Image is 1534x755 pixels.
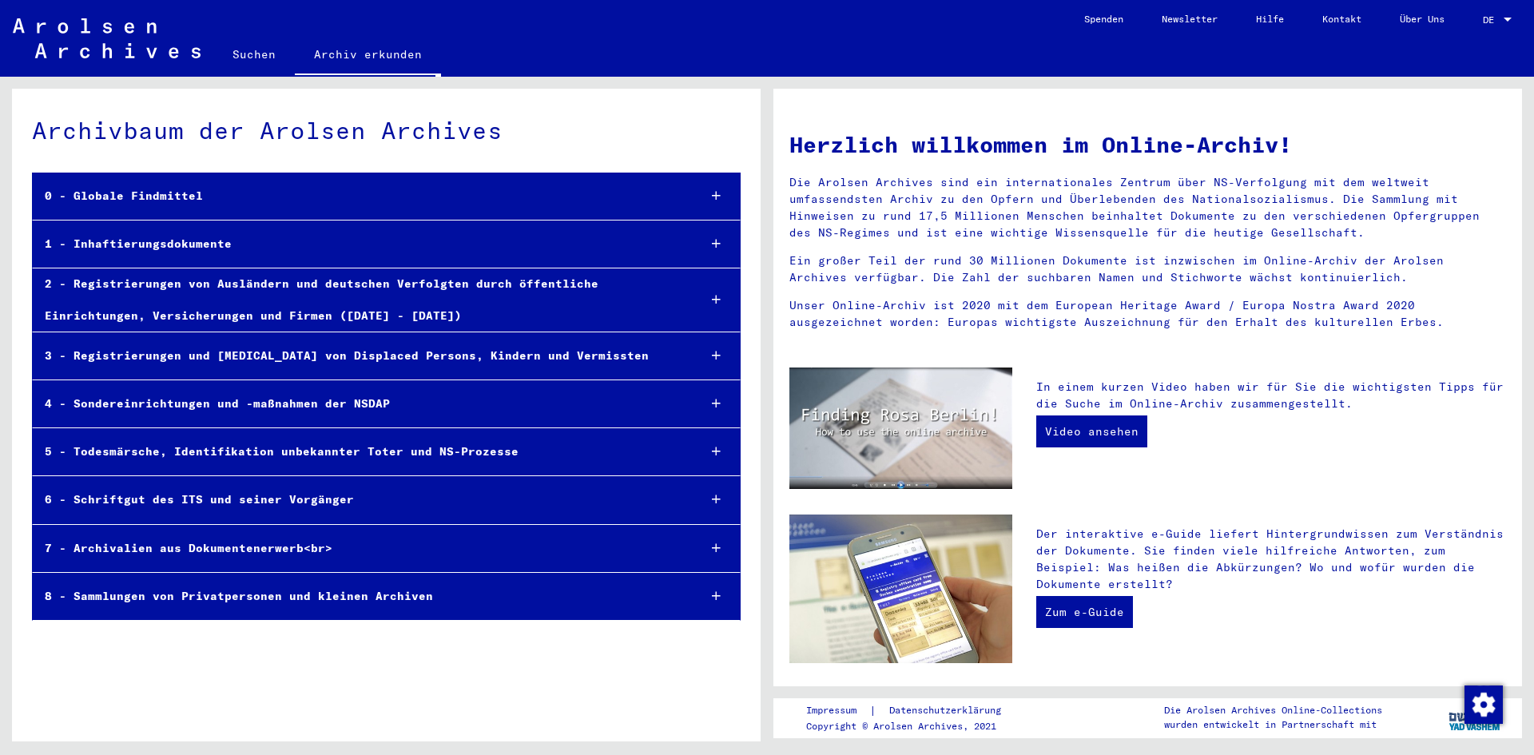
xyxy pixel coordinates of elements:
[1164,703,1382,717] p: Die Arolsen Archives Online-Collections
[789,252,1506,286] p: Ein großer Teil der rund 30 Millionen Dokumente ist inzwischen im Online-Archiv der Arolsen Archi...
[789,515,1012,663] img: eguide.jpg
[1445,697,1505,737] img: yv_logo.png
[33,268,685,331] div: 2 - Registrierungen von Ausländern und deutschen Verfolgten durch öffentliche Einrichtungen, Vers...
[1036,526,1506,593] p: Der interaktive e-Guide liefert Hintergrundwissen zum Verständnis der Dokumente. Sie finden viele...
[1036,596,1133,628] a: Zum e-Guide
[1464,685,1503,724] img: Zustimmung ändern
[789,297,1506,331] p: Unser Online-Archiv ist 2020 mit dem European Heritage Award / Europa Nostra Award 2020 ausgezeic...
[1483,14,1500,26] span: DE
[876,702,1020,719] a: Datenschutzerklärung
[806,719,1020,733] p: Copyright © Arolsen Archives, 2021
[1036,415,1147,447] a: Video ansehen
[1036,379,1506,412] p: In einem kurzen Video haben wir für Sie die wichtigsten Tipps für die Suche im Online-Archiv zusa...
[789,128,1506,161] h1: Herzlich willkommen im Online-Archiv!
[33,228,685,260] div: 1 - Inhaftierungsdokumente
[33,581,685,612] div: 8 - Sammlungen von Privatpersonen und kleinen Archiven
[1164,717,1382,732] p: wurden entwickelt in Partnerschaft mit
[33,484,685,515] div: 6 - Schriftgut des ITS und seiner Vorgänger
[32,113,741,149] div: Archivbaum der Arolsen Archives
[33,388,685,419] div: 4 - Sondereinrichtungen und -maßnahmen der NSDAP
[33,340,685,372] div: 3 - Registrierungen und [MEDICAL_DATA] von Displaced Persons, Kindern und Vermissten
[33,436,685,467] div: 5 - Todesmärsche, Identifikation unbekannter Toter und NS-Prozesse
[33,533,685,564] div: 7 - Archivalien aus Dokumentenerwerb<br>
[33,181,685,212] div: 0 - Globale Findmittel
[1464,685,1502,723] div: Zustimmung ändern
[806,702,1020,719] div: |
[789,174,1506,241] p: Die Arolsen Archives sind ein internationales Zentrum über NS-Verfolgung mit dem weltweit umfasse...
[789,368,1012,489] img: video.jpg
[213,35,295,74] a: Suchen
[295,35,441,77] a: Archiv erkunden
[806,702,869,719] a: Impressum
[13,18,201,58] img: Arolsen_neg.svg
